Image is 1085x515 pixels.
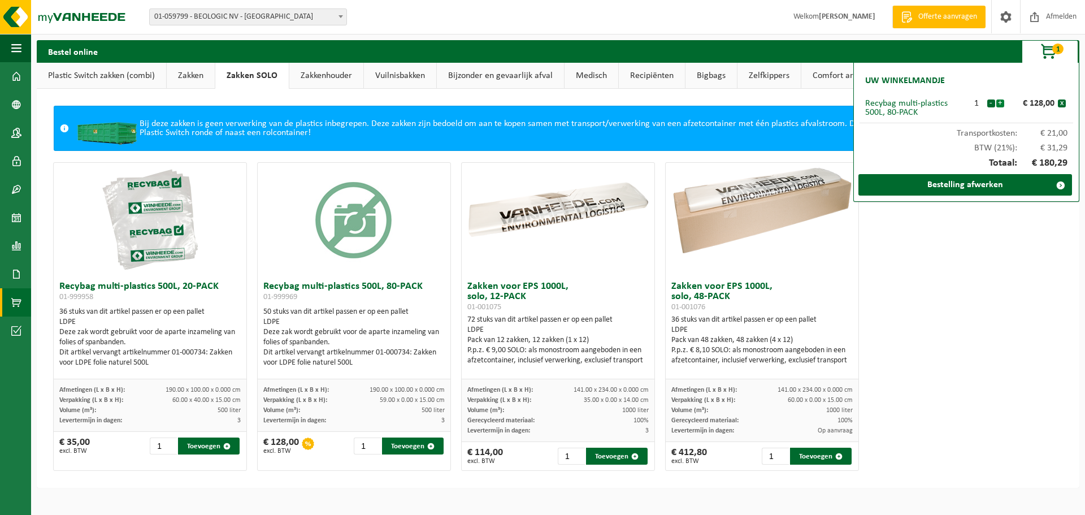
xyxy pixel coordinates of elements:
button: Toevoegen [178,438,240,455]
span: € 31,29 [1017,144,1068,153]
button: x [1058,99,1066,107]
span: 100% [633,417,649,424]
span: 1 [1052,44,1064,54]
a: Bestelling afwerken [858,174,1072,196]
div: 1 [966,99,987,108]
input: 1 [558,448,584,465]
div: Deze zak wordt gebruikt voor de aparte inzameling van folies of spanbanden. [59,327,241,348]
input: 1 [762,448,788,465]
img: 01-001075 [462,163,654,259]
span: 500 liter [218,407,241,414]
div: Deze zak wordt gebruikt voor de aparte inzameling van folies of spanbanden. [263,327,445,348]
button: Toevoegen [790,448,852,465]
input: 1 [354,438,380,455]
input: 1 [150,438,176,455]
h3: Recybag multi-plastics 500L, 20-PACK [59,282,241,304]
span: Volume (m³): [59,407,96,414]
span: Verpakking (L x B x H): [671,397,735,404]
div: 72 stuks van dit artikel passen er op een pallet [467,315,649,366]
h3: Recybag multi-plastics 500L, 80-PACK [263,282,445,304]
a: Vuilnisbakken [364,63,436,89]
span: Verpakking (L x B x H): [263,397,327,404]
span: 35.00 x 0.00 x 14.00 cm [584,397,649,404]
button: + [996,99,1004,107]
span: Volume (m³): [467,407,504,414]
a: Zelfkippers [737,63,801,89]
div: P.p.z. € 9,00 SOLO: als monostroom aangeboden in een afzetcontainer, inclusief verwerking, exclus... [467,345,649,366]
span: 60.00 x 0.00 x 15.00 cm [788,397,853,404]
span: 500 liter [422,407,445,414]
div: Transportkosten: [860,123,1073,138]
div: LDPE [671,325,853,335]
span: 60.00 x 40.00 x 15.00 cm [172,397,241,404]
span: Verpakking (L x B x H): [467,397,531,404]
div: LDPE [263,317,445,327]
span: 190.00 x 100.00 x 0.000 cm [370,387,445,393]
a: Recipiënten [619,63,685,89]
span: 01-999969 [263,293,297,301]
div: BTW (21%): [860,138,1073,153]
div: Dit artikel vervangt artikelnummer 01-000734: Zakken voor LDPE folie naturel 500L [59,348,241,368]
span: Op aanvraag [818,427,853,434]
div: Pack van 12 zakken, 12 zakken (1 x 12) [467,335,649,345]
span: 01-059799 - BEOLOGIC NV - SINT-DENIJS [149,8,347,25]
span: Levertermijn in dagen: [467,427,530,434]
a: Bijzonder en gevaarlijk afval [437,63,564,89]
div: Pack van 48 zakken, 48 zakken (4 x 12) [671,335,853,345]
span: Afmetingen (L x B x H): [263,387,329,393]
span: Afmetingen (L x B x H): [467,387,533,393]
img: 01-999958 [93,163,206,276]
span: 3 [441,417,445,424]
span: 141.00 x 234.00 x 0.000 cm [778,387,853,393]
button: Toevoegen [586,448,648,465]
span: Levertermijn in dagen: [263,417,326,424]
span: Gerecycleerd materiaal: [671,417,739,424]
span: 01-001075 [467,303,501,311]
div: LDPE [59,317,241,327]
div: 50 stuks van dit artikel passen er op een pallet [263,307,445,368]
span: Gerecycleerd materiaal: [467,417,535,424]
span: 01-001076 [671,303,705,311]
span: Verpakking (L x B x H): [59,397,123,404]
div: € 128,00 [1007,99,1058,108]
a: Offerte aanvragen [892,6,986,28]
span: Offerte aanvragen [915,11,980,23]
span: Afmetingen (L x B x H): [671,387,737,393]
span: 3 [645,427,649,434]
span: Levertermijn in dagen: [59,417,122,424]
div: P.p.z. € 8,10 SOLO: als monostroom aangeboden in een afzetcontainer, inclusief verwerking, exclus... [671,345,853,366]
span: 01-999958 [59,293,93,301]
span: 100% [837,417,853,424]
div: Dit artikel vervangt artikelnummer 01-000734: Zakken voor LDPE folie naturel 500L [263,348,445,368]
img: 01-001076 [666,163,858,259]
span: excl. BTW [59,448,90,455]
span: excl. BTW [671,458,707,465]
div: Totaal: [860,153,1073,174]
span: 141.00 x 234.00 x 0.000 cm [574,387,649,393]
span: € 180,29 [1017,158,1068,168]
div: € 412,80 [671,448,707,465]
span: Afmetingen (L x B x H): [59,387,125,393]
img: 01-999969 [297,163,410,276]
a: Bigbags [685,63,737,89]
button: - [987,99,995,107]
div: 36 stuks van dit artikel passen er op een pallet [59,307,241,368]
a: Zakken SOLO [215,63,289,89]
div: Recybag multi-plastics 500L, 80-PACK [865,99,966,117]
a: Zakken [167,63,215,89]
button: Toevoegen [382,438,444,455]
div: € 35,00 [59,438,90,455]
a: Zakkenhouder [289,63,363,89]
div: € 128,00 [263,438,299,455]
button: 1 [1022,40,1078,63]
span: Levertermijn in dagen: [671,427,734,434]
span: € 21,00 [1017,129,1068,138]
a: Plastic Switch zakken (combi) [37,63,166,89]
a: Medisch [565,63,618,89]
div: € 114,00 [467,448,503,465]
div: 36 stuks van dit artikel passen er op een pallet [671,315,853,366]
span: Volume (m³): [671,407,708,414]
span: 3 [237,417,241,424]
span: 01-059799 - BEOLOGIC NV - SINT-DENIJS [150,9,346,25]
span: 1000 liter [622,407,649,414]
